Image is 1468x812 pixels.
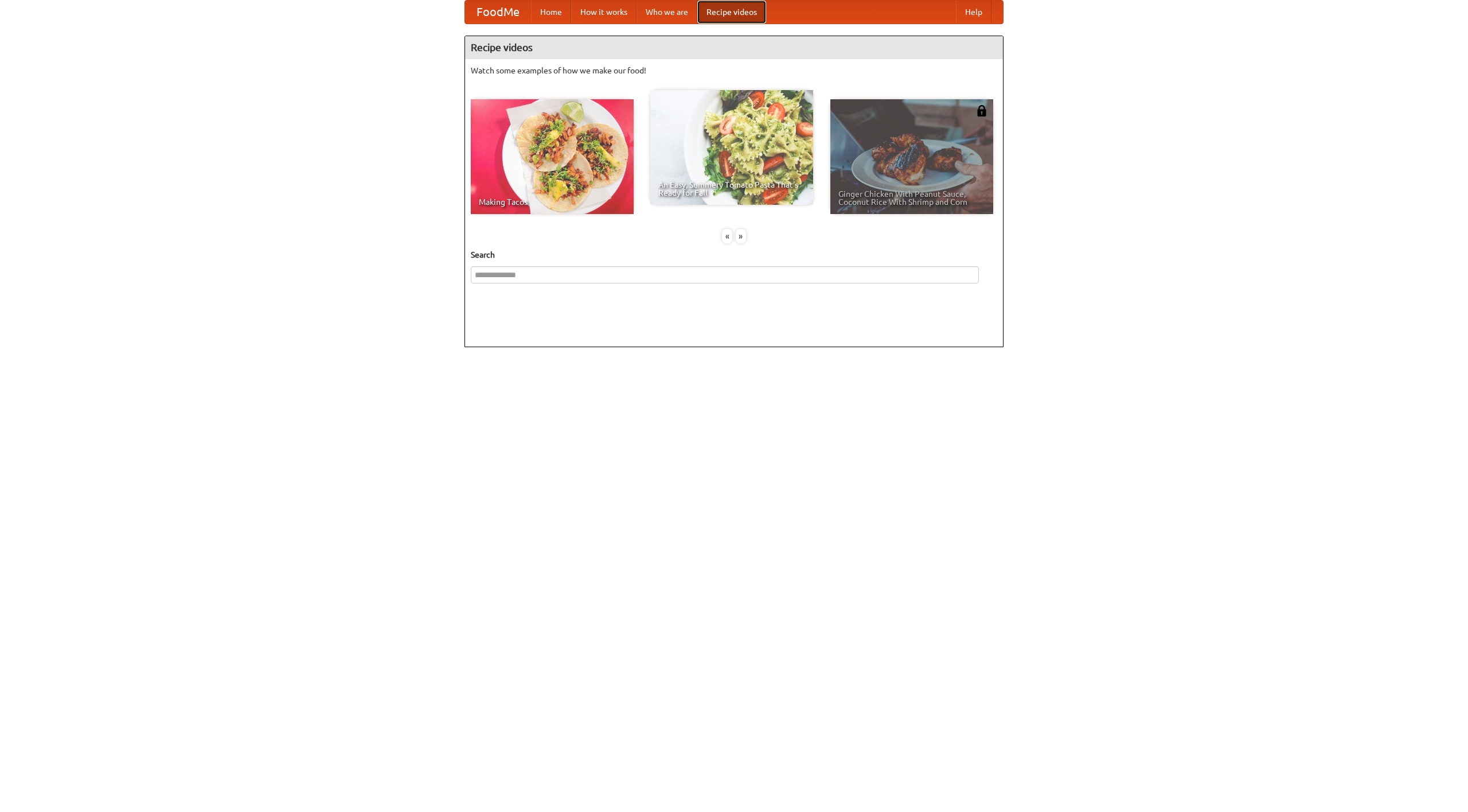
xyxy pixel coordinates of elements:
span: An Easy, Summery Tomato Pasta That's Ready for Fall [658,181,805,197]
p: Watch some examples of how we make our food! [471,65,997,76]
a: Home [531,1,571,24]
span: Making Tacos [479,198,626,206]
a: An Easy, Summery Tomato Pasta That's Ready for Fall [650,90,813,205]
img: 483408.png [976,105,987,116]
div: « [722,229,732,243]
a: How it works [571,1,637,24]
a: Recipe videos [697,1,766,24]
div: » [736,229,746,243]
h5: Search [471,249,997,261]
a: Who we are [637,1,697,24]
a: FoodMe [465,1,531,24]
a: Making Tacos [471,99,634,214]
h4: Recipe videos [465,36,1003,59]
a: Help [956,1,991,24]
